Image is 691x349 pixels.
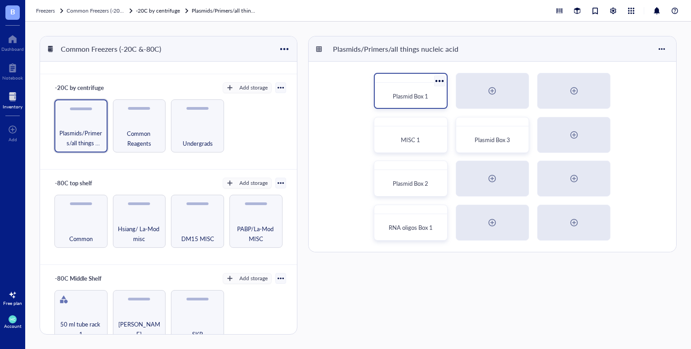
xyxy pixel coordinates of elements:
[181,234,214,244] span: DM15 MISC
[51,81,108,94] div: -20C by centrifuge
[57,41,165,57] div: Common Freezers (-20C &-80C)
[51,272,106,285] div: -80C Middle Shelf
[117,224,162,244] span: Hsiang/ La-Mod misc
[3,300,22,306] div: Free plan
[117,319,162,339] span: [PERSON_NAME]
[233,224,278,244] span: PABP/La-Mod MISC
[223,178,272,188] button: Add storage
[67,6,134,15] a: Common Freezers (-20C &-80C)
[117,129,162,148] span: Common Reagents
[69,234,93,244] span: Common
[58,319,103,339] span: 50 ml tube rack 1
[1,32,24,52] a: Dashboard
[475,135,510,144] span: Plasmid Box 3
[10,318,15,322] span: HC
[59,128,103,148] span: Plasmids/Primers/all things nucleic acid
[51,177,105,189] div: -80C top shelf
[401,135,420,144] span: MISC 1
[389,223,433,232] span: RNA oligos Box 1
[239,179,268,187] div: Add storage
[136,6,259,15] a: -20C by centrifugePlasmids/Primers/all things nucleic acid
[67,7,142,14] span: Common Freezers (-20C &-80C)
[2,61,23,81] a: Notebook
[2,75,23,81] div: Notebook
[192,329,203,339] span: SKP
[3,104,22,109] div: Inventory
[36,7,55,14] span: Freezers
[183,139,213,148] span: Undergrads
[393,92,428,100] span: Plasmid Box 1
[393,179,428,188] span: Plasmid Box 2
[239,274,268,282] div: Add storage
[239,84,268,92] div: Add storage
[9,137,17,142] div: Add
[10,6,15,17] span: B
[3,89,22,109] a: Inventory
[223,82,272,93] button: Add storage
[223,273,272,284] button: Add storage
[36,6,65,15] a: Freezers
[4,323,22,329] div: Account
[329,41,462,57] div: Plasmids/Primers/all things nucleic acid
[1,46,24,52] div: Dashboard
